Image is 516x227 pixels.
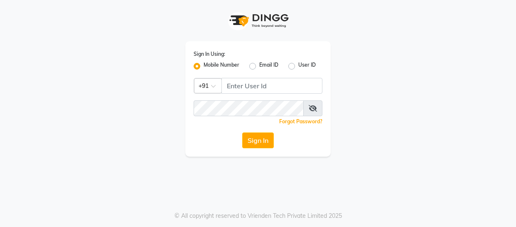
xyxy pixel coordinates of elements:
[298,61,316,71] label: User ID
[194,50,225,58] label: Sign In Using:
[204,61,239,71] label: Mobile Number
[259,61,278,71] label: Email ID
[279,118,322,125] a: Forgot Password?
[242,132,274,148] button: Sign In
[194,100,304,116] input: Username
[221,78,322,94] input: Username
[225,8,291,33] img: logo1.svg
